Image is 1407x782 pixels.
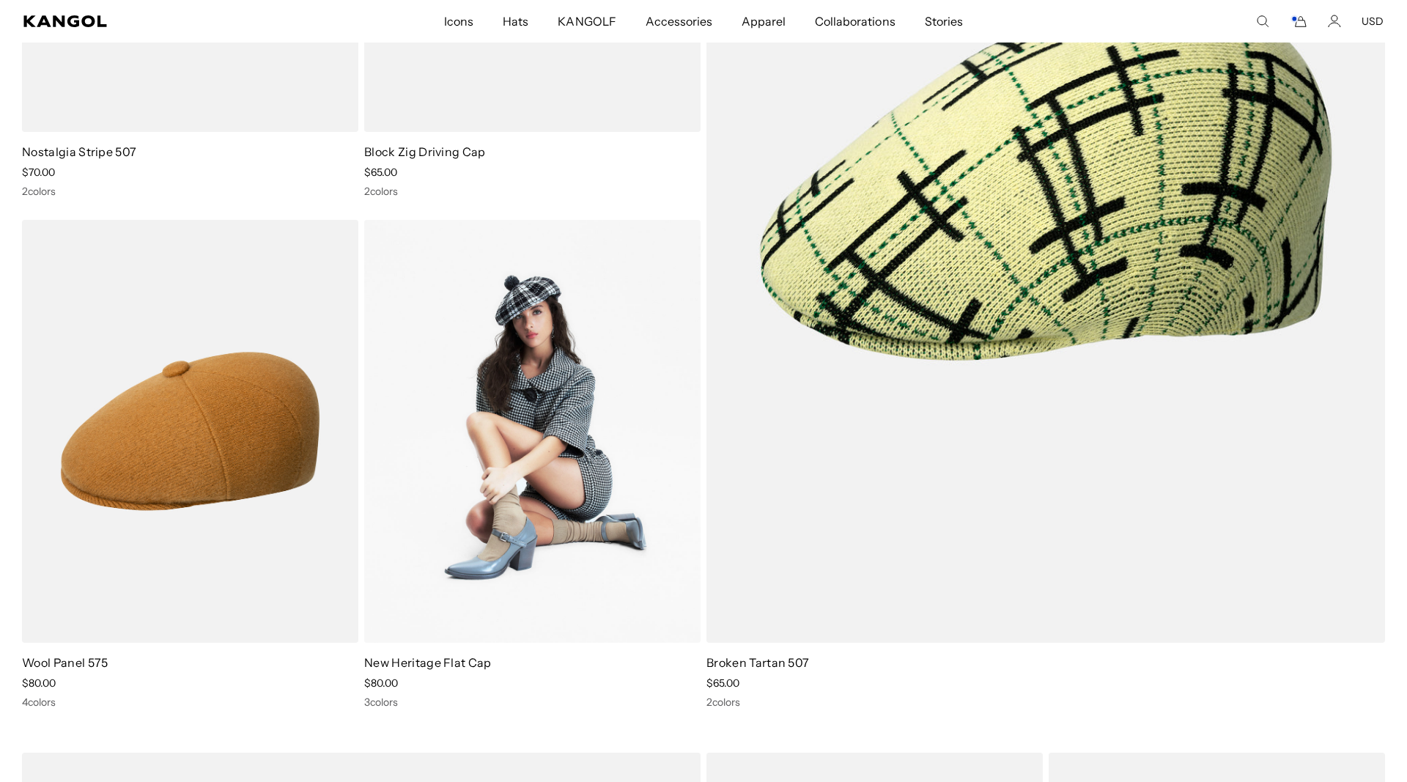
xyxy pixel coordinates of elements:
[1290,15,1307,28] button: Cart
[706,696,1385,709] div: 2 colors
[1256,15,1269,28] summary: Search here
[364,144,486,159] a: Block Zig Driving Cap
[706,655,809,670] a: Broken Tartan 507
[364,696,701,709] div: 3 colors
[364,166,397,179] span: $65.00
[22,144,136,159] a: Nostalgia Stripe 507
[22,185,358,198] div: 2 colors
[22,696,358,709] div: 4 colors
[23,15,294,27] a: Kangol
[364,220,701,642] img: New Heritage Flat Cap
[22,166,55,179] span: $70.00
[1362,15,1384,28] button: USD
[22,220,358,642] img: Wool Panel 575
[364,185,701,198] div: 2 colors
[364,655,492,670] a: New Heritage Flat Cap
[22,655,108,670] a: Wool Panel 575
[22,676,56,690] span: $80.00
[706,676,739,690] span: $65.00
[1328,15,1341,28] a: Account
[364,676,398,690] span: $80.00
